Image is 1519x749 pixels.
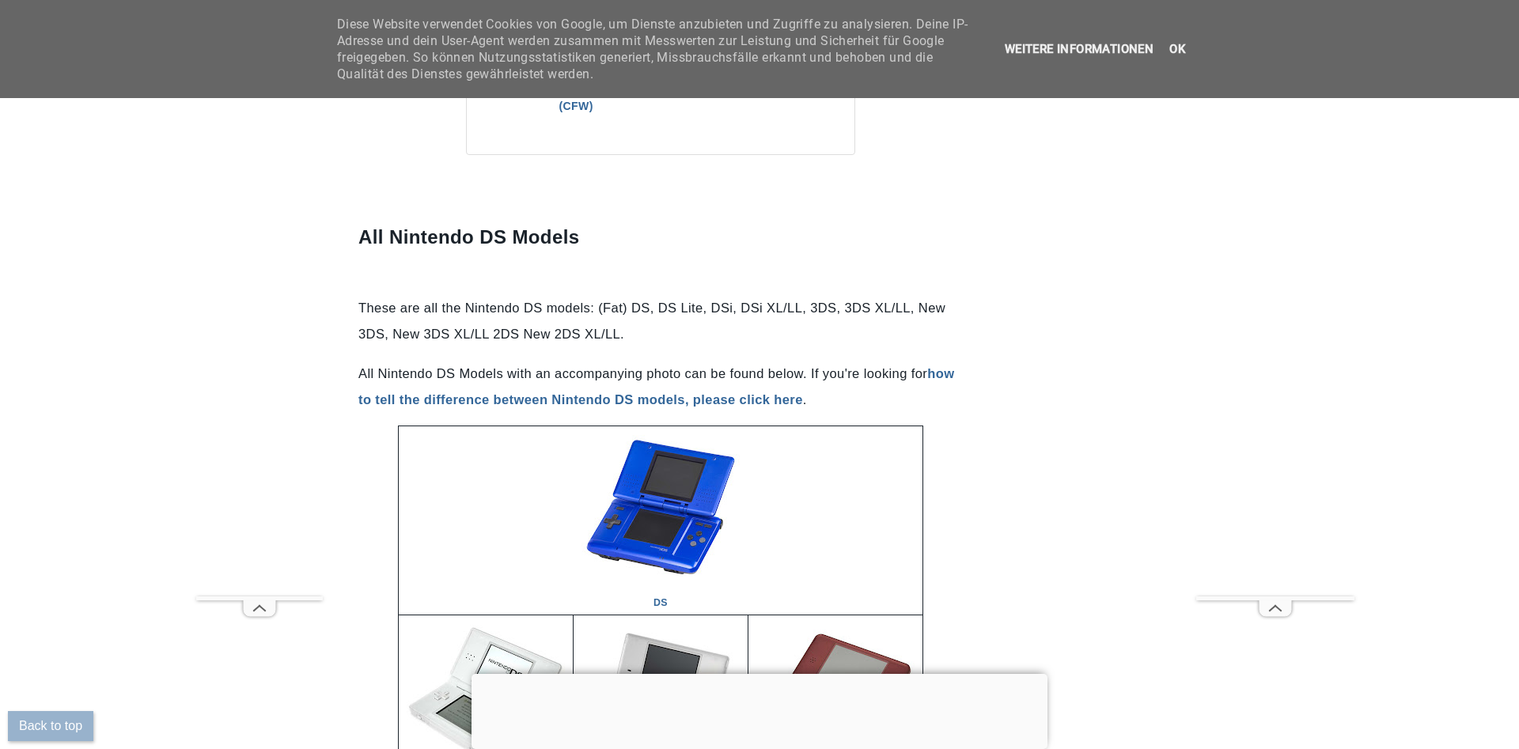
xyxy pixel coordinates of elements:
[358,366,954,407] a: how to tell the difference between Nintendo DS models, please click here
[1196,122,1354,596] iframe: Advertisement
[581,577,740,608] a: DS
[358,191,963,256] h1: All Nintendo DS Models
[472,674,1047,745] iframe: Advertisement
[196,122,323,596] iframe: Advertisement
[358,361,963,413] p: All Nintendo DS Models with an accompanying photo can be found below. If you're looking for .
[8,711,93,741] button: Back to top
[581,428,740,586] img: 01_ds_original.jpg
[337,16,970,82] span: Diese Website verwendet Cookies von Google, um Dienste anzubieten und Zugriffe zu analysieren. De...
[1000,42,1158,56] a: Weitere Informationen
[1165,42,1190,56] a: Ok
[358,295,963,347] p: These are all the Nintendo DS models: (Fat) DS, DS Lite, DSi, DSi XL/LL, 3DS, 3DS XL/LL, New 3DS,...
